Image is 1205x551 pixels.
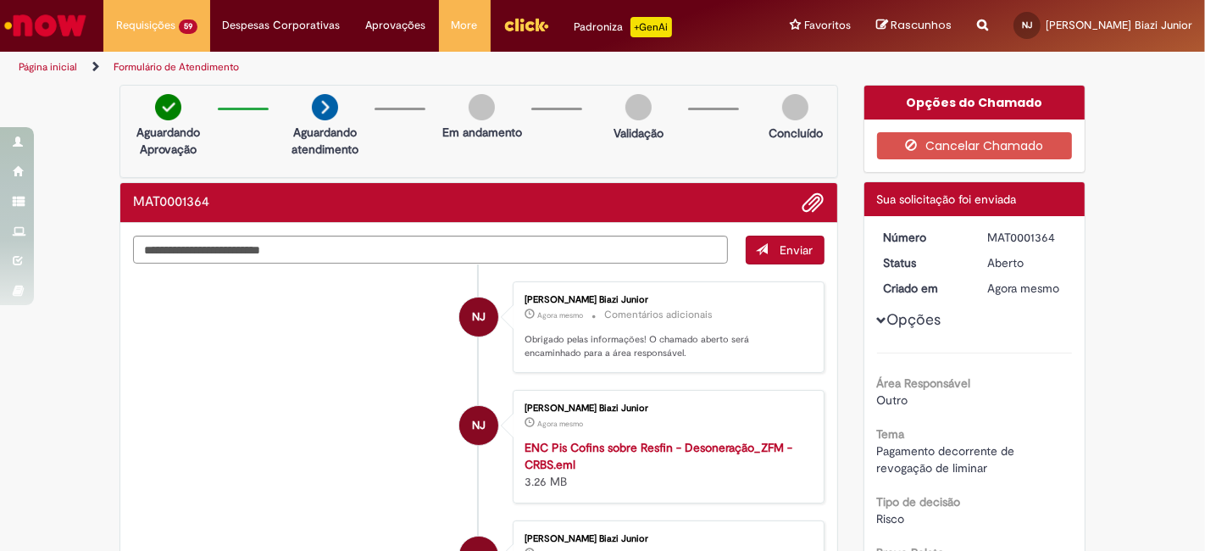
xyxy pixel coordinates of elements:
span: Aprovações [366,17,426,34]
ul: Trilhas de página [13,52,791,83]
button: Enviar [746,236,825,264]
p: +GenAi [630,17,672,37]
small: Comentários adicionais [604,308,713,322]
span: Sua solicitação foi enviada [877,192,1017,207]
span: NJ [472,297,486,337]
span: Agora mesmo [987,281,1059,296]
span: Outro [877,392,908,408]
b: Tipo de decisão [877,494,961,509]
span: Agora mesmo [537,310,583,320]
span: Pagamento decorrente de revogação de liminar [877,443,1019,476]
span: NJ [1022,19,1032,31]
span: 59 [179,19,197,34]
div: Aberto [987,254,1066,271]
span: Agora mesmo [537,419,583,429]
p: Validação [614,125,664,142]
div: [PERSON_NAME] Biazi Junior [525,534,807,544]
span: Enviar [780,242,814,258]
p: Em andamento [442,124,522,141]
p: Aguardando Aprovação [127,124,209,158]
textarea: Digite sua mensagem aqui... [133,236,728,264]
span: Favoritos [804,17,851,34]
button: Cancelar Chamado [877,132,1073,159]
div: Nilton Santos Biazi Junior [459,298,498,337]
span: More [452,17,478,34]
p: Aguardando atendimento [284,124,366,158]
dt: Status [871,254,975,271]
time: 28/08/2025 10:02:44 [987,281,1059,296]
a: Página inicial [19,60,77,74]
span: Despesas Corporativas [223,17,341,34]
time: 28/08/2025 10:02:44 [537,419,583,429]
button: Adicionar anexos [802,192,825,214]
span: [PERSON_NAME] Biazi Junior [1046,18,1192,32]
div: 28/08/2025 10:02:44 [987,280,1066,297]
time: 28/08/2025 10:02:44 [537,310,583,320]
img: img-circle-grey.png [469,94,495,120]
img: click_logo_yellow_360x200.png [503,12,549,37]
div: Nilton Santos Biazi Junior [459,406,498,445]
h2: MAT0001364 Histórico de tíquete [133,195,209,210]
img: img-circle-grey.png [782,94,808,120]
span: Requisições [116,17,175,34]
p: Concluído [769,125,823,142]
div: [PERSON_NAME] Biazi Junior [525,295,807,305]
img: img-circle-grey.png [625,94,652,120]
b: Tema [877,426,905,442]
img: check-circle-green.png [155,94,181,120]
div: Padroniza [575,17,672,37]
a: Rascunhos [876,18,952,34]
div: [PERSON_NAME] Biazi Junior [525,404,807,414]
b: Área Responsável [877,376,971,391]
dt: Criado em [871,280,975,297]
dt: Número [871,229,975,246]
div: Opções do Chamado [864,86,1086,120]
span: NJ [472,405,486,446]
div: MAT0001364 [987,229,1066,246]
a: Formulário de Atendimento [114,60,239,74]
span: Rascunhos [891,17,952,33]
span: Risco [877,511,905,526]
img: arrow-next.png [312,94,338,120]
img: ServiceNow [2,8,89,42]
div: 3.26 MB [525,439,807,490]
a: ENC Pis Cofins sobre Resfin - Desoneração_ZFM - CRBS.eml [525,440,792,472]
p: Obrigado pelas informações! O chamado aberto será encaminhado para a área responsável. [525,333,807,359]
